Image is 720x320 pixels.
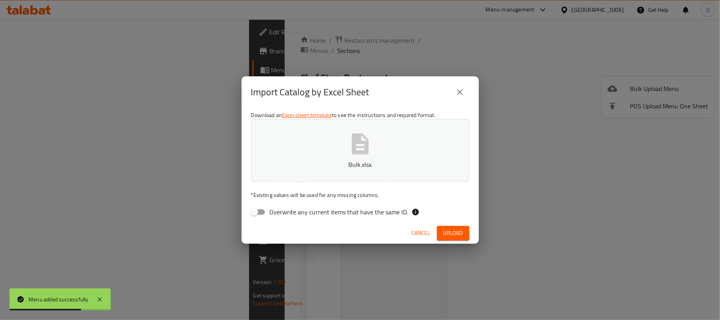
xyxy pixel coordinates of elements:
[412,228,431,238] span: Cancel
[242,108,479,223] div: Download an to see the instructions and required format.
[408,226,434,240] button: Cancel
[251,86,369,98] h2: Import Catalog by Excel Sheet
[437,226,469,240] button: Upload
[263,160,457,169] p: Bulk.xlsx
[412,208,420,216] svg: If the overwrite option isn't selected, then the items that match an existing ID will be ignored ...
[270,207,408,217] span: Overwrite any current items that have the same ID.
[251,119,469,182] button: Bulk.xlsx
[443,228,463,238] span: Upload
[282,110,332,120] a: Excel sheet template
[251,191,469,199] p: Existing values will be used for any missing columns.
[450,83,469,102] button: close
[28,295,89,304] div: Menu added successfully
